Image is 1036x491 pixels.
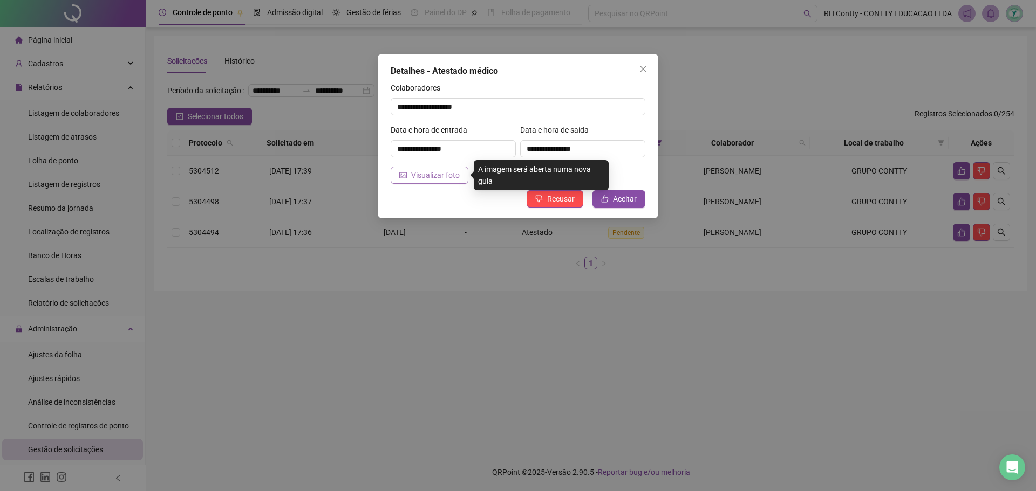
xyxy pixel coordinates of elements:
[391,65,645,78] div: Detalhes - Atestado médico
[474,160,609,190] div: A imagem será aberta numa nova guia
[613,193,637,205] span: Aceitar
[535,195,543,203] span: dislike
[639,65,647,73] span: close
[411,169,460,181] span: Visualizar foto
[391,82,447,94] label: Colaboradores
[592,190,645,208] button: Aceitar
[399,171,407,179] span: picture
[601,195,609,203] span: like
[527,190,583,208] button: Recusar
[391,124,474,136] label: Data e hora de entrada
[999,454,1025,480] div: Open Intercom Messenger
[547,193,575,205] span: Recusar
[391,167,468,184] button: Visualizar foto
[520,124,596,136] label: Data e hora de saída
[635,60,652,78] button: Close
